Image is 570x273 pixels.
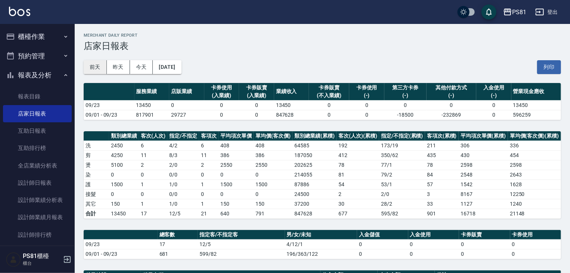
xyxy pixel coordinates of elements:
td: 214055 [292,170,337,180]
h5: PS81櫃檯 [23,252,61,260]
div: (-) [478,92,509,99]
button: 櫃檯作業 [3,27,72,46]
td: 4250 [109,150,139,160]
button: [DATE] [153,60,181,74]
td: 192 [337,141,379,150]
th: 平均項次單價 [219,131,254,141]
div: 卡券使用 [206,84,238,92]
td: 1 [139,199,167,209]
div: 入金使用 [478,84,509,92]
td: 0 [357,249,408,259]
td: 150 [254,199,292,209]
td: 0 [349,100,384,110]
a: 設計師排行榜 [3,226,72,243]
th: 指定客/不指定客 [198,230,285,240]
button: 報表及分析 [3,65,72,85]
td: 1 / 0 [167,180,199,189]
td: 0 / 0 [167,189,199,199]
td: 0 [199,170,219,180]
td: 燙 [84,160,109,170]
th: 指定/不指定 [167,131,199,141]
th: 男/女/未知 [285,230,357,240]
td: 817901 [134,110,170,120]
td: 5100 [109,160,139,170]
td: 412 [337,150,379,160]
td: 202625 [292,160,337,170]
td: 2550 [219,160,254,170]
td: 0 [384,100,427,110]
td: 408 [219,141,254,150]
td: 677 [337,209,379,218]
td: 12/5 [167,209,199,218]
td: 0 [199,189,219,199]
td: 640 [219,209,254,218]
td: 0 [309,100,349,110]
td: 11 [139,150,167,160]
a: 設計師業績分析表 [3,191,72,209]
td: 09/23 [84,239,158,249]
td: 2643 [508,170,561,180]
div: (-) [386,92,425,99]
div: (入業績) [206,92,238,99]
td: 37200 [292,199,337,209]
td: 2548 [459,170,508,180]
h3: 店家日報表 [84,41,561,51]
td: 435 [425,150,459,160]
th: 入金儲值 [357,230,408,240]
td: 6 [199,141,219,150]
td: 0 [476,100,511,110]
td: 791 [254,209,292,218]
td: 洗 [84,141,109,150]
td: 2598 [459,160,508,170]
td: 30 [337,199,379,209]
div: PS81 [512,7,526,17]
td: 150 [219,199,254,209]
td: 1500 [254,180,292,189]
th: 類別總業績 [109,131,139,141]
button: 列印 [537,60,561,74]
td: 4 / 2 [167,141,199,150]
td: 1 / 0 [167,199,199,209]
td: 0 [109,170,139,180]
th: 客項次 [199,131,219,141]
td: 350 / 62 [379,150,425,160]
td: 0 [204,110,239,120]
td: 81 [337,170,379,180]
td: 2 [199,160,219,170]
button: 昨天 [107,60,130,74]
td: 0 [239,110,274,120]
table: a dense table [84,131,561,219]
td: 13450 [134,100,170,110]
img: Person [6,252,21,267]
div: 卡券販賣 [241,84,272,92]
td: 79 / 2 [379,170,425,180]
td: 454 [508,150,561,160]
td: 13450 [511,100,561,110]
td: 0 [254,170,292,180]
td: 1127 [459,199,508,209]
a: 互助日報表 [3,122,72,139]
div: (入業績) [241,92,272,99]
td: 1 [139,180,167,189]
td: 430 [459,150,508,160]
td: 0 [139,170,167,180]
h2: Merchant Daily Report [84,33,561,38]
td: 408 [254,141,292,150]
td: 54 [337,180,379,189]
td: 13450 [274,100,309,110]
td: 0 [357,239,408,249]
td: 196/363/122 [285,249,357,259]
td: 599/82 [198,249,285,259]
td: 21148 [508,209,561,218]
td: 0 [510,239,561,249]
td: 09/23 [84,100,134,110]
td: 其它 [84,199,109,209]
th: 類別總業績(累積) [292,131,337,141]
td: 0 [408,239,459,249]
a: 設計師業績月報表 [3,209,72,226]
th: 客次(人次) [139,131,167,141]
td: 0 [459,239,510,249]
th: 總客數 [158,230,198,240]
td: 09/01 - 09/23 [84,249,158,259]
th: 客次(人次)(累積) [337,131,379,141]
